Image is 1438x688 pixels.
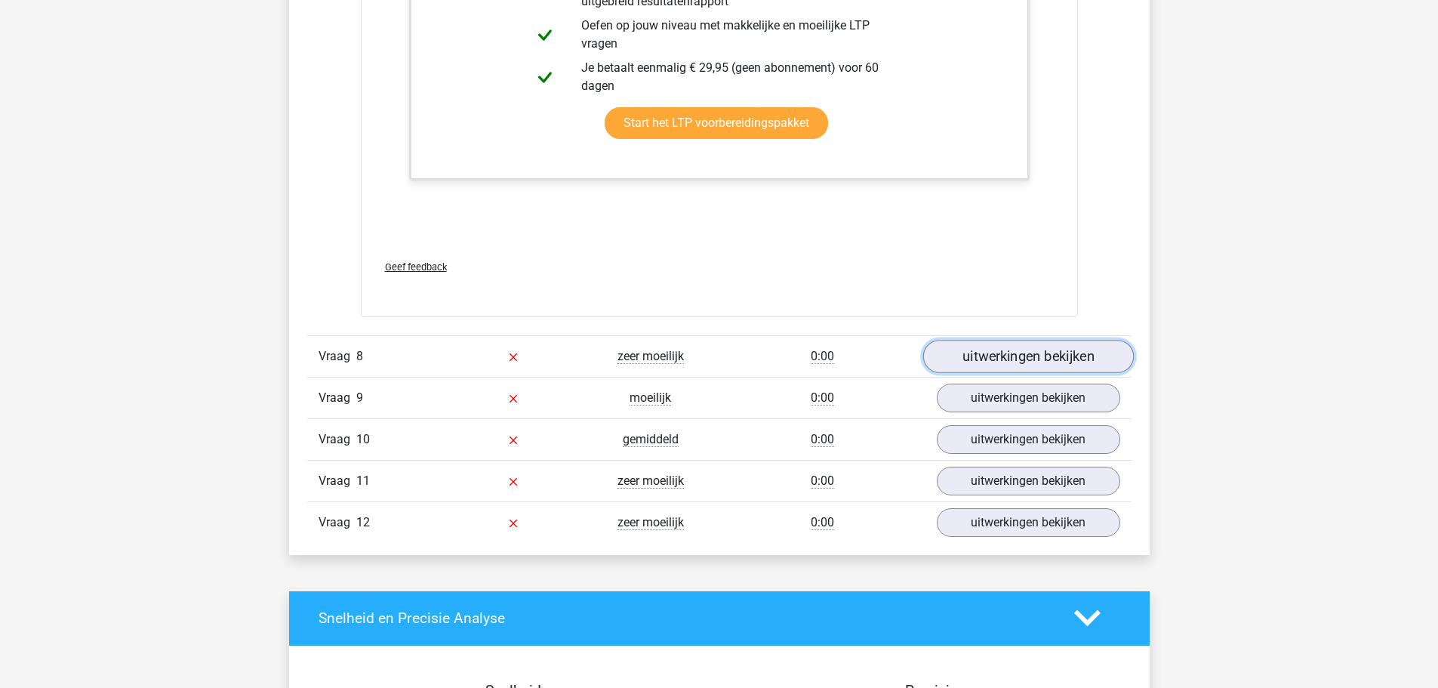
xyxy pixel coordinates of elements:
h4: Snelheid en Precisie Analyse [319,609,1052,627]
span: 0:00 [811,432,834,447]
a: Start het LTP voorbereidingspakket [605,107,828,139]
span: 0:00 [811,474,834,489]
span: 9 [356,390,363,405]
span: gemiddeld [623,432,679,447]
a: uitwerkingen bekijken [922,340,1133,373]
span: 8 [356,349,363,363]
span: zeer moeilijk [617,349,684,364]
span: 11 [356,474,370,488]
span: Geef feedback [385,261,447,273]
span: zeer moeilijk [617,515,684,530]
a: uitwerkingen bekijken [937,384,1120,412]
span: moeilijk [630,390,671,406]
span: 10 [356,432,370,446]
span: 0:00 [811,349,834,364]
span: 12 [356,515,370,529]
span: Vraag [319,430,356,449]
a: uitwerkingen bekijken [937,425,1120,454]
span: zeer moeilijk [617,474,684,489]
span: Vraag [319,514,356,532]
span: 0:00 [811,390,834,406]
span: 0:00 [811,515,834,530]
a: uitwerkingen bekijken [937,467,1120,495]
span: Vraag [319,347,356,366]
span: Vraag [319,472,356,490]
span: Vraag [319,389,356,407]
a: uitwerkingen bekijken [937,508,1120,537]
